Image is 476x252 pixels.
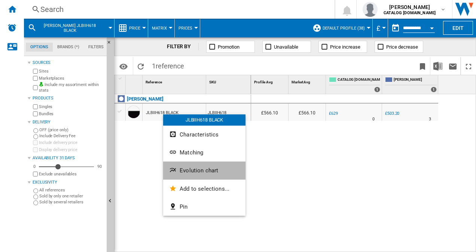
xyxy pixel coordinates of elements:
[163,162,245,179] button: Evolution chart
[163,144,245,162] button: Matching
[180,203,187,210] span: Pin
[163,198,245,216] button: Pin...
[163,114,245,126] div: JLBIIH618 BLACK
[180,149,203,156] span: Matching
[180,185,229,192] span: Add to selections...
[163,180,245,198] button: Add to selections...
[180,167,218,174] span: Evolution chart
[163,126,245,144] button: Characteristics
[180,131,219,138] span: Characteristics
